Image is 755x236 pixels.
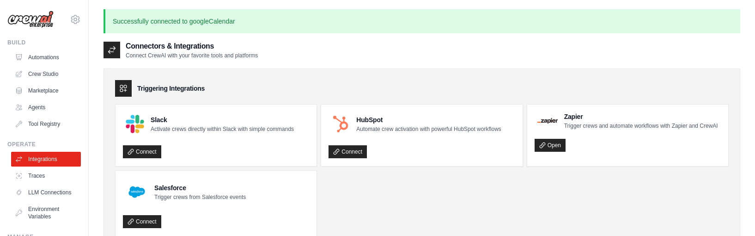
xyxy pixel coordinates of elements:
[126,181,148,203] img: Salesforce Logo
[535,139,566,152] a: Open
[137,84,205,93] h3: Triggering Integrations
[537,118,558,124] img: Zapier Logo
[126,41,258,52] h2: Connectors & Integrations
[356,115,501,124] h4: HubSpot
[11,117,81,131] a: Tool Registry
[11,168,81,183] a: Traces
[11,100,81,115] a: Agents
[11,202,81,224] a: Environment Variables
[126,52,258,59] p: Connect CrewAI with your favorite tools and platforms
[154,193,246,201] p: Trigger crews from Salesforce events
[123,215,161,228] a: Connect
[7,141,81,148] div: Operate
[331,115,350,133] img: HubSpot Logo
[126,115,144,133] img: Slack Logo
[356,125,501,133] p: Automate crew activation with powerful HubSpot workflows
[151,115,294,124] h4: Slack
[154,183,246,193] h4: Salesforce
[709,192,755,236] iframe: Chat Widget
[11,83,81,98] a: Marketplace
[7,39,81,46] div: Build
[564,122,718,130] p: Trigger crews and automate workflows with Zapier and CrewAI
[104,9,740,33] p: Successfully connected to googleCalendar
[123,145,161,158] a: Connect
[329,145,367,158] a: Connect
[151,125,294,133] p: Activate crews directly within Slack with simple commands
[564,112,718,121] h4: Zapier
[7,11,54,28] img: Logo
[11,50,81,65] a: Automations
[11,152,81,167] a: Integrations
[11,185,81,200] a: LLM Connections
[11,67,81,81] a: Crew Studio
